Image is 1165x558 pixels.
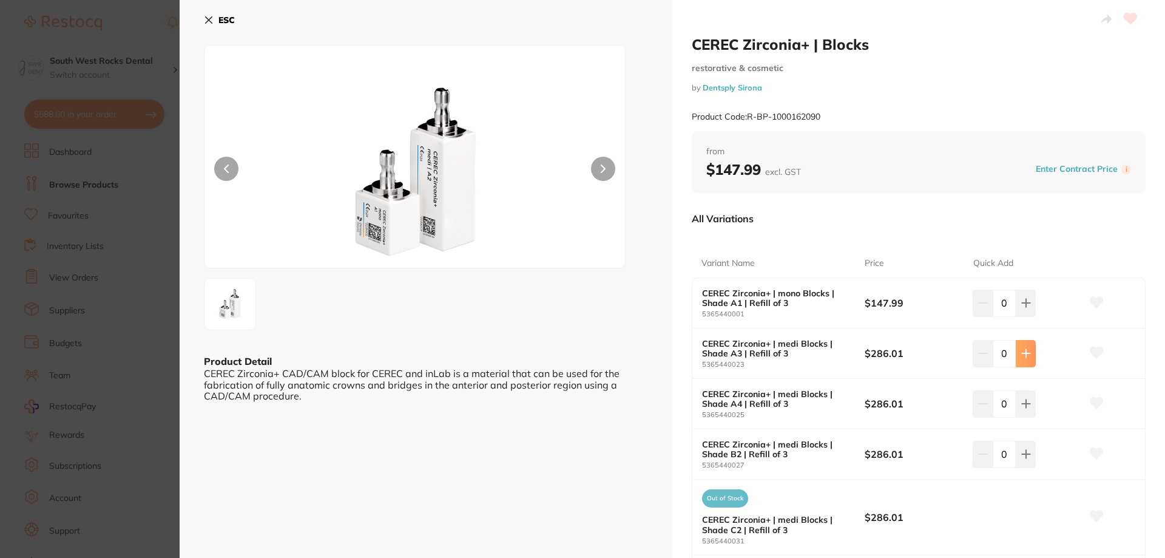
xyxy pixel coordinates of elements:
[692,213,754,225] p: All Variations
[204,368,648,401] div: CEREC Zirconia+ CAD/CAM block for CEREC and inLab is a material that can be used for the fabricat...
[702,310,865,318] small: 5365440001
[865,447,962,461] b: $286.01
[204,355,272,367] b: Product Detail
[702,339,848,358] b: CEREC Zirconia+ | medi Blocks | Shade A3 | Refill of 3
[702,515,848,534] b: CEREC Zirconia+ | medi Blocks | Shade C2 | Refill of 3
[1121,165,1131,174] label: i
[702,389,848,409] b: CEREC Zirconia+ | medi Blocks | Shade A4 | Refill of 3
[702,440,848,459] b: CEREC Zirconia+ | medi Blocks | Shade B2 | Refill of 3
[865,347,962,360] b: $286.01
[702,288,848,308] b: CEREC Zirconia+ | mono Blocks | Shade A1 | Refill of 3
[692,63,1146,73] small: restorative & cosmetic
[702,537,865,545] small: 5365440031
[865,296,962,310] b: $147.99
[692,83,1146,92] small: by
[702,361,865,369] small: 5365440023
[702,489,748,508] span: Out of Stock
[692,112,820,122] small: Product Code: R-BP-1000162090
[865,257,884,270] p: Price
[865,397,962,410] b: $286.01
[692,35,1146,53] h2: CEREC Zirconia+ | Blocks
[703,83,762,92] a: Dentsply Sirona
[218,15,235,26] b: ESC
[865,511,962,524] b: $286.01
[701,257,755,270] p: Variant Name
[706,146,1131,158] span: from
[765,166,801,177] span: excl. GST
[204,10,235,30] button: ESC
[702,461,865,469] small: 5365440027
[208,282,252,326] img: MTgxLnBuZw
[1032,163,1121,175] button: Enter Contract Price
[289,76,541,268] img: MTgxLnBuZw
[973,257,1013,270] p: Quick Add
[706,160,801,179] b: $147.99
[702,411,865,419] small: 5365440025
